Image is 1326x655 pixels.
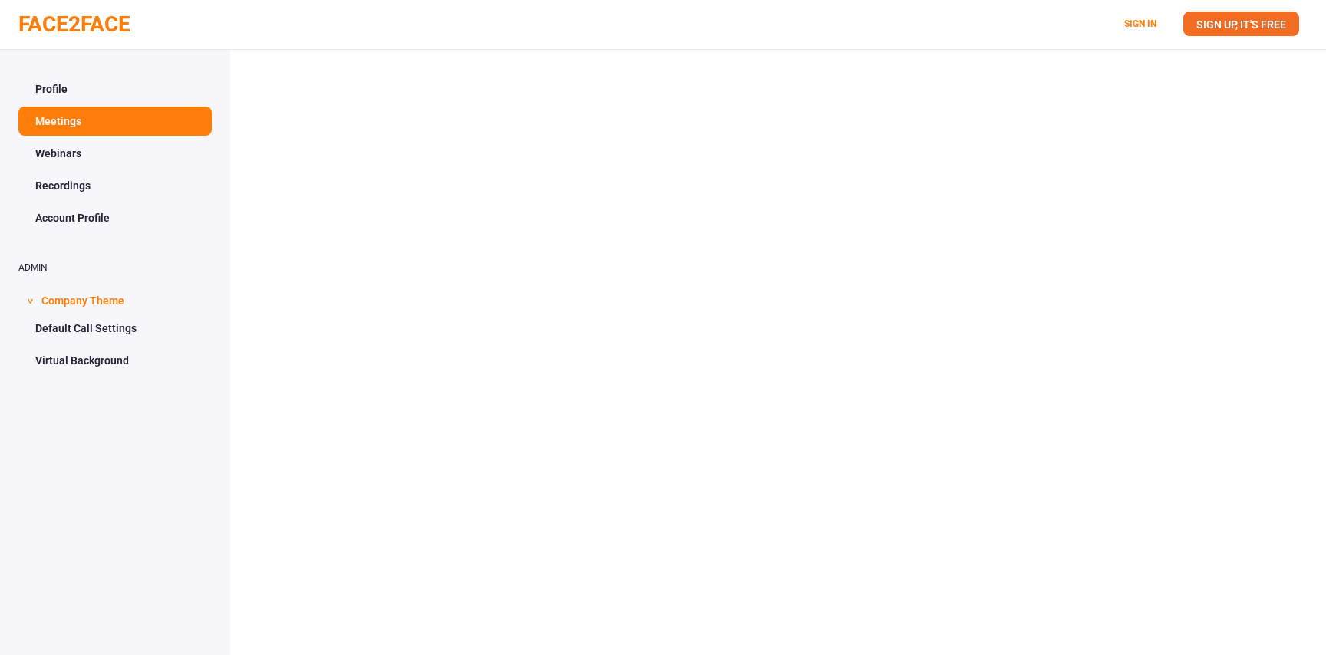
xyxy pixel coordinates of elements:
a: Meetings [18,107,212,136]
a: Default Call Settings [18,314,212,343]
a: FACE2FACE [18,12,130,37]
a: Account Profile [18,203,212,232]
a: Profile [18,74,212,104]
a: SIGN IN [1124,18,1156,29]
span: > [22,298,38,304]
a: Virtual Background [18,346,212,375]
a: Webinars [18,139,212,168]
a: Recordings [18,171,212,200]
h2: ADMIN [18,263,212,273]
span: Company Theme [41,285,124,314]
a: SIGN UP, IT'S FREE [1183,12,1299,36]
